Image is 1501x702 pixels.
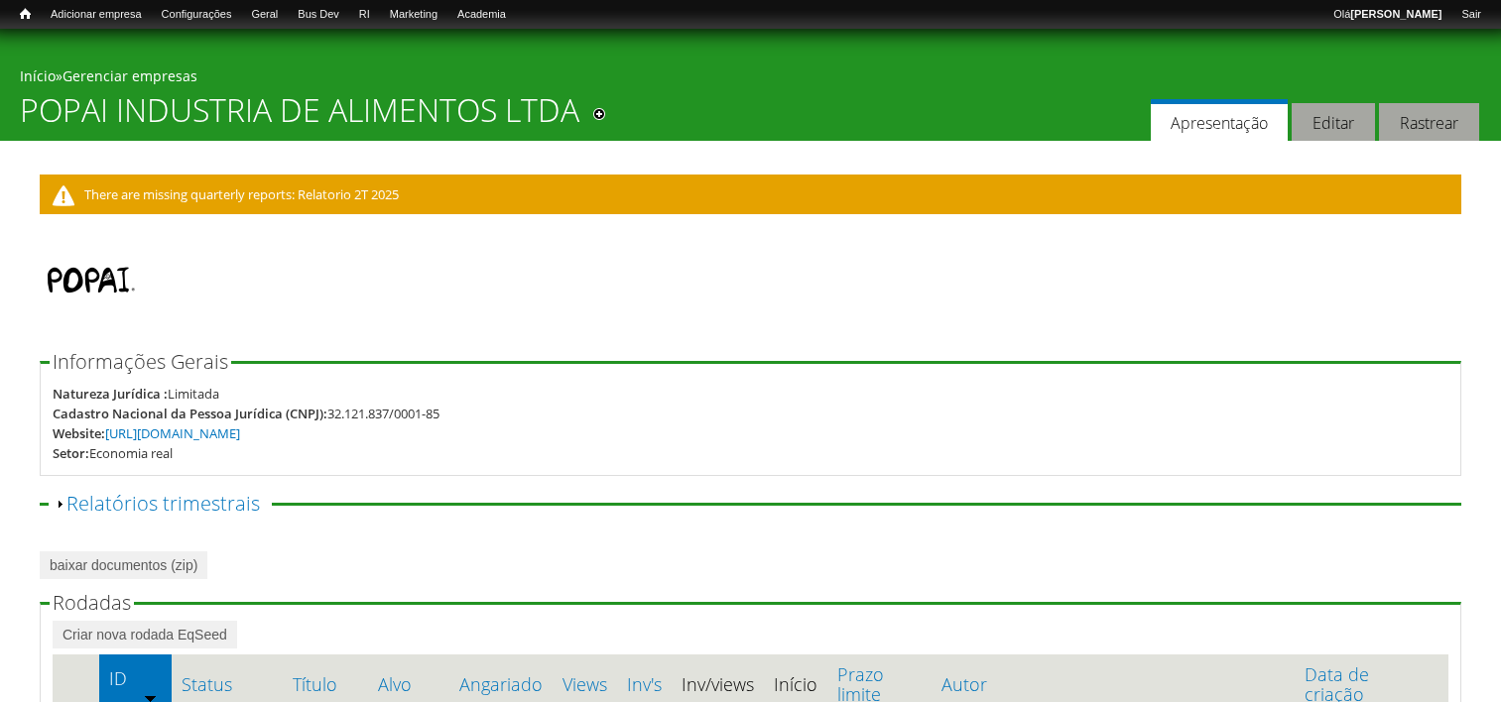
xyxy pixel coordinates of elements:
[63,66,197,85] a: Gerenciar empresas
[168,384,219,404] div: Limitada
[40,551,207,579] a: baixar documentos (zip)
[53,423,105,443] div: Website:
[378,674,439,694] a: Alvo
[327,404,439,423] div: 32.121.837/0001-85
[20,91,579,141] h1: POPAI INDUSTRIA DE ALIMENTOS LTDA
[53,348,228,375] span: Informações Gerais
[53,384,168,404] div: Natureza Jurídica :
[40,175,1461,214] div: There are missing quarterly reports: Relatorio 2T 2025
[459,674,543,694] a: Angariado
[1151,99,1288,142] a: Apresentação
[53,589,131,616] span: Rodadas
[563,674,607,694] a: Views
[152,5,242,25] a: Configurações
[941,674,1285,694] a: Autor
[20,7,31,21] span: Início
[1323,5,1451,25] a: Olá[PERSON_NAME]
[1350,8,1441,20] strong: [PERSON_NAME]
[288,5,349,25] a: Bus Dev
[447,5,516,25] a: Academia
[53,404,327,423] div: Cadastro Nacional da Pessoa Jurídica (CNPJ):
[105,424,240,442] a: [URL][DOMAIN_NAME]
[182,674,273,694] a: Status
[10,5,41,24] a: Início
[1292,103,1375,142] a: Editar
[89,443,173,463] div: Economia real
[20,66,1481,91] div: »
[41,5,152,25] a: Adicionar empresa
[241,5,288,25] a: Geral
[349,5,380,25] a: RI
[293,674,358,694] a: Título
[53,443,89,463] div: Setor:
[20,66,56,85] a: Início
[66,490,260,517] a: Relatórios trimestrais
[627,674,662,694] a: Inv's
[53,621,237,648] a: Criar nova rodada EqSeed
[380,5,447,25] a: Marketing
[1451,5,1491,25] a: Sair
[1379,103,1479,142] a: Rastrear
[109,668,162,688] a: ID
